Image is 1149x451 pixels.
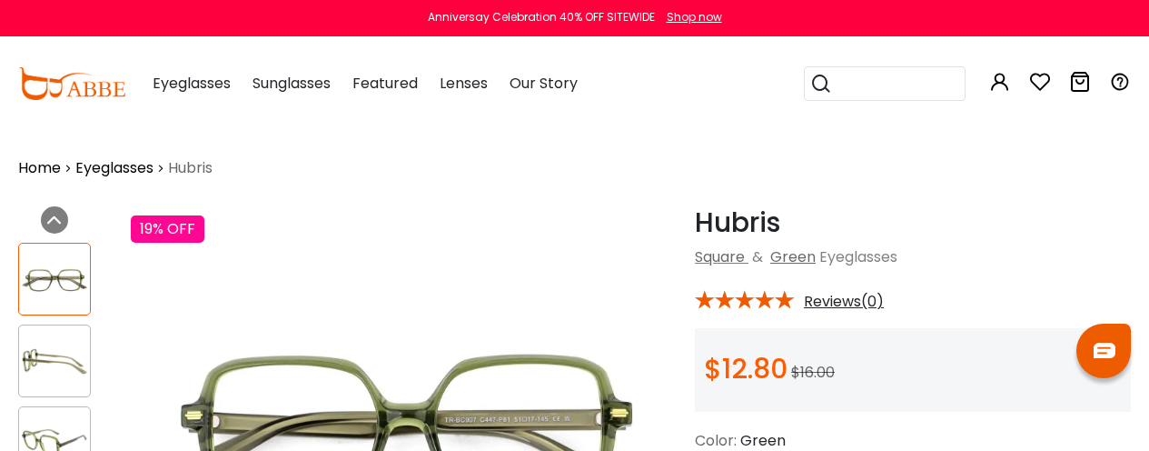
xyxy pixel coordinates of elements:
span: Featured [352,73,418,94]
img: Hubris Green Acetate Eyeglasses , UniversalBridgeFit Frames from ABBE Glasses [19,344,90,379]
div: Anniversay Celebration 40% OFF SITEWIDE [428,9,655,25]
h1: Hubris [695,206,1131,239]
span: Eyeglasses [819,246,897,267]
a: Shop now [658,9,722,25]
span: Sunglasses [253,73,331,94]
a: Eyeglasses [75,157,154,179]
span: Hubris [168,157,213,179]
span: Lenses [440,73,488,94]
span: $16.00 [791,362,835,383]
span: $12.80 [704,349,787,388]
span: Color: [695,430,737,451]
span: & [748,246,767,267]
span: Green [740,430,786,451]
a: Square [695,246,745,267]
img: chat [1094,343,1115,358]
img: abbeglasses.com [18,67,125,100]
div: Shop now [667,9,722,25]
span: Our Story [510,73,578,94]
a: Green [770,246,816,267]
span: Eyeglasses [153,73,231,94]
img: Hubris Green Acetate Eyeglasses , UniversalBridgeFit Frames from ABBE Glasses [19,262,90,297]
div: 19% OFF [131,215,204,243]
span: Reviews(0) [804,294,884,310]
a: Home [18,157,61,179]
